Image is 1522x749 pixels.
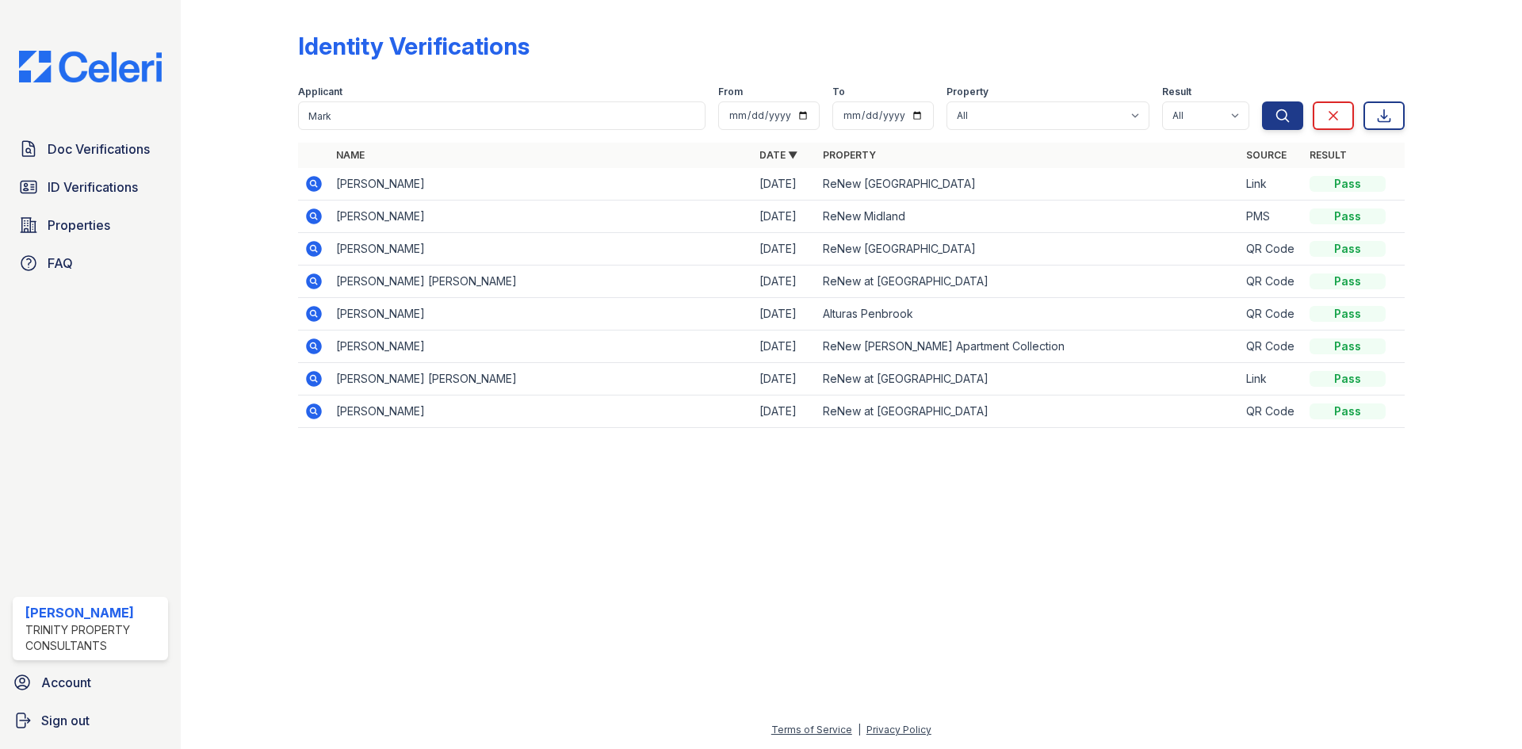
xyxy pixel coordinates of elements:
[832,86,845,98] label: To
[330,168,753,201] td: [PERSON_NAME]
[48,216,110,235] span: Properties
[1240,363,1303,396] td: Link
[41,711,90,730] span: Sign out
[336,149,365,161] a: Name
[330,201,753,233] td: [PERSON_NAME]
[1246,149,1287,161] a: Source
[330,233,753,266] td: [PERSON_NAME]
[816,201,1240,233] td: ReNew Midland
[753,233,816,266] td: [DATE]
[1240,298,1303,331] td: QR Code
[330,298,753,331] td: [PERSON_NAME]
[866,724,931,736] a: Privacy Policy
[1310,403,1386,419] div: Pass
[298,86,342,98] label: Applicant
[1240,266,1303,298] td: QR Code
[48,254,73,273] span: FAQ
[771,724,852,736] a: Terms of Service
[1240,331,1303,363] td: QR Code
[13,171,168,203] a: ID Verifications
[753,298,816,331] td: [DATE]
[753,363,816,396] td: [DATE]
[718,86,743,98] label: From
[13,247,168,279] a: FAQ
[330,331,753,363] td: [PERSON_NAME]
[816,363,1240,396] td: ReNew at [GEOGRAPHIC_DATA]
[1240,233,1303,266] td: QR Code
[1310,241,1386,257] div: Pass
[6,51,174,82] img: CE_Logo_Blue-a8612792a0a2168367f1c8372b55b34899dd931a85d93a1a3d3e32e68fde9ad4.png
[816,266,1240,298] td: ReNew at [GEOGRAPHIC_DATA]
[946,86,989,98] label: Property
[298,101,706,130] input: Search by name or phone number
[330,266,753,298] td: [PERSON_NAME] [PERSON_NAME]
[6,705,174,736] a: Sign out
[1310,208,1386,224] div: Pass
[816,331,1240,363] td: ReNew [PERSON_NAME] Apartment Collection
[823,149,876,161] a: Property
[753,168,816,201] td: [DATE]
[25,603,162,622] div: [PERSON_NAME]
[48,178,138,197] span: ID Verifications
[1162,86,1191,98] label: Result
[330,363,753,396] td: [PERSON_NAME] [PERSON_NAME]
[753,331,816,363] td: [DATE]
[1310,338,1386,354] div: Pass
[753,266,816,298] td: [DATE]
[1310,176,1386,192] div: Pass
[41,673,91,692] span: Account
[816,168,1240,201] td: ReNew [GEOGRAPHIC_DATA]
[753,396,816,428] td: [DATE]
[1310,306,1386,322] div: Pass
[816,298,1240,331] td: Alturas Penbrook
[759,149,797,161] a: Date ▼
[1240,168,1303,201] td: Link
[13,209,168,241] a: Properties
[298,32,530,60] div: Identity Verifications
[1310,149,1347,161] a: Result
[1310,273,1386,289] div: Pass
[1240,201,1303,233] td: PMS
[25,622,162,654] div: Trinity Property Consultants
[6,667,174,698] a: Account
[48,139,150,159] span: Doc Verifications
[816,396,1240,428] td: ReNew at [GEOGRAPHIC_DATA]
[753,201,816,233] td: [DATE]
[1240,396,1303,428] td: QR Code
[13,133,168,165] a: Doc Verifications
[330,396,753,428] td: [PERSON_NAME]
[1310,371,1386,387] div: Pass
[816,233,1240,266] td: ReNew [GEOGRAPHIC_DATA]
[858,724,861,736] div: |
